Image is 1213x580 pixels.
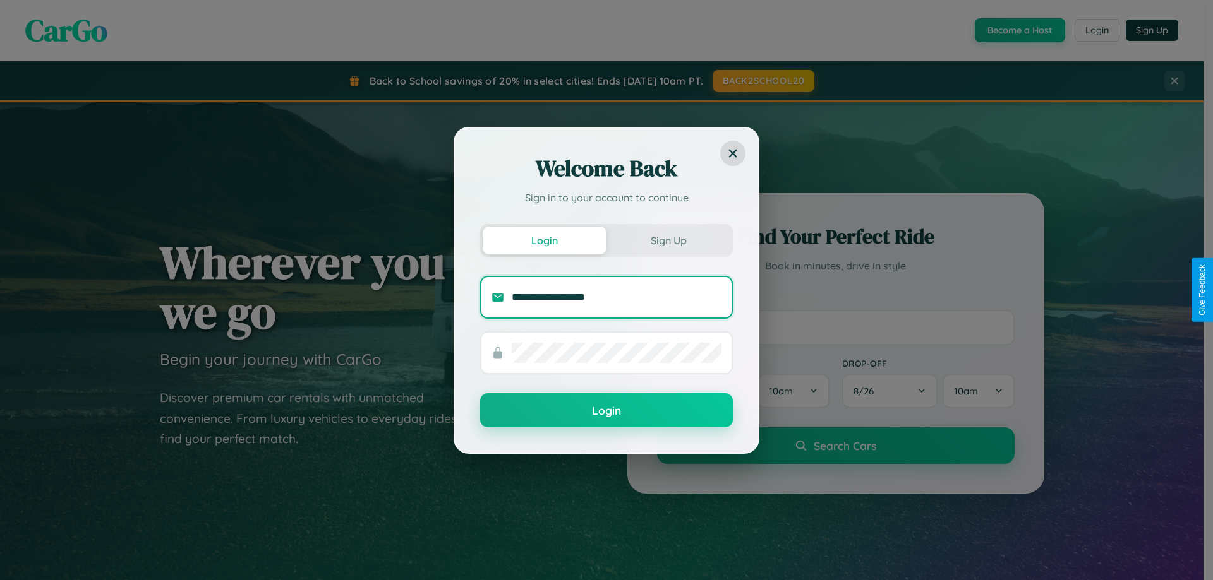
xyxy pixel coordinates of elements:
[606,227,730,254] button: Sign Up
[483,227,606,254] button: Login
[480,190,733,205] p: Sign in to your account to continue
[1198,264,1207,316] div: Give Feedback
[480,153,733,184] h2: Welcome Back
[480,393,733,427] button: Login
